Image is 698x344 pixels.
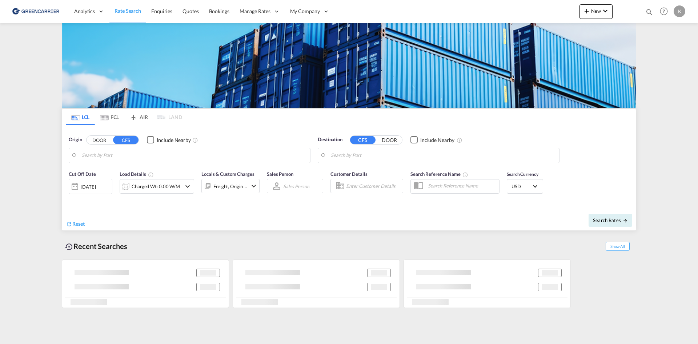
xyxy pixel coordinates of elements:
[410,136,454,144] md-checkbox: Checkbox No Ink
[74,8,95,15] span: Analytics
[69,171,96,177] span: Cut Off Date
[69,193,74,203] md-datepicker: Select
[209,8,229,14] span: Bookings
[674,5,685,17] div: K
[201,171,254,177] span: Locals & Custom Charges
[249,182,258,190] md-icon: icon-chevron-down
[350,136,376,144] button: CFS
[658,5,670,17] span: Help
[645,8,653,19] div: icon-magnify
[512,183,532,190] span: USD
[69,179,112,194] div: [DATE]
[69,136,82,143] span: Origin
[606,242,630,251] span: Show All
[65,242,73,251] md-icon: icon-backup-restore
[157,137,191,144] div: Include Nearby
[183,182,192,191] md-icon: icon-chevron-down
[645,8,653,16] md-icon: icon-magnify
[11,3,60,20] img: b0b18ec08afe11efb1d4932555f5f09d.png
[424,180,499,191] input: Search Reference Name
[457,137,462,143] md-icon: Unchecked: Ignores neighbouring ports when fetching rates.Checked : Includes neighbouring ports w...
[410,171,468,177] span: Search Reference Name
[151,8,172,14] span: Enquiries
[658,5,674,18] div: Help
[148,172,154,178] md-icon: Chargeable Weight
[81,183,96,190] div: [DATE]
[72,221,85,227] span: Reset
[589,214,632,227] button: Search Ratesicon-arrow-right
[66,109,95,125] md-tab-item: LCL
[66,109,182,125] md-pagination-wrapper: Use the left and right arrow keys to navigate between tabs
[282,181,310,191] md-select: Sales Person
[582,7,591,15] md-icon: icon-plus 400-fg
[87,136,112,144] button: DOOR
[66,221,72,227] md-icon: icon-refresh
[82,150,306,161] input: Search by Port
[124,109,153,125] md-tab-item: AIR
[201,179,260,193] div: Freight Origin Destinationicon-chevron-down
[267,171,293,177] span: Sales Person
[240,8,270,15] span: Manage Rates
[377,136,402,144] button: DOOR
[120,179,194,194] div: Charged Wt: 0.00 W/Micon-chevron-down
[213,181,248,191] div: Freight Origin Destination
[346,181,401,191] input: Enter Customer Details
[129,113,138,118] md-icon: icon-airplane
[120,171,154,177] span: Load Details
[601,7,610,15] md-icon: icon-chevron-down
[318,136,342,143] span: Destination
[511,181,539,191] md-select: Select Currency: $ USDUnited States Dollar
[330,171,367,177] span: Customer Details
[507,171,538,177] span: Search Currency
[182,8,198,14] span: Quotes
[582,8,610,14] span: New
[113,136,139,144] button: CFS
[115,8,141,14] span: Rate Search
[62,125,636,230] div: Origin DOOR CFS Checkbox No InkUnchecked: Ignores neighbouring ports when fetching rates.Checked ...
[95,109,124,125] md-tab-item: FCL
[290,8,320,15] span: My Company
[66,220,85,228] div: icon-refreshReset
[462,172,468,178] md-icon: Your search will be saved by the below given name
[623,218,628,223] md-icon: icon-arrow-right
[331,150,555,161] input: Search by Port
[147,136,191,144] md-checkbox: Checkbox No Ink
[579,4,613,19] button: icon-plus 400-fgNewicon-chevron-down
[132,181,180,191] div: Charged Wt: 0.00 W/M
[192,137,198,143] md-icon: Unchecked: Ignores neighbouring ports when fetching rates.Checked : Includes neighbouring ports w...
[420,137,454,144] div: Include Nearby
[62,238,130,254] div: Recent Searches
[593,217,628,223] span: Search Rates
[62,23,636,108] img: GreenCarrierFCL_LCL.png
